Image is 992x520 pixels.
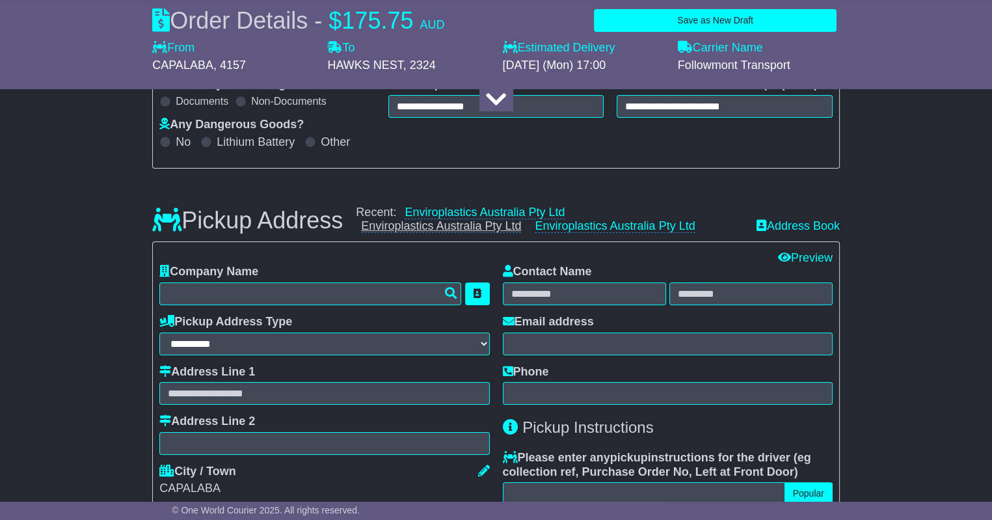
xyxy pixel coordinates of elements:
div: CAPALABA [159,482,489,496]
label: City / Town [159,465,236,479]
span: Pickup Instructions [522,418,653,436]
label: Lithium Battery [217,135,295,150]
span: eg collection ref, Purchase Order No, Left at Front Door [503,451,811,478]
div: Recent: [356,206,743,234]
a: Enviroplastics Australia Pty Ltd [535,219,695,233]
span: , 2324 [403,59,436,72]
label: Phone [503,365,549,379]
div: [DATE] (Mon) 17:00 [502,59,664,73]
label: Address Line 1 [159,365,255,379]
a: Enviroplastics Australia Pty Ltd [361,219,521,233]
label: To [327,41,355,55]
label: Contact Name [503,265,592,279]
div: Followmont Transport [678,59,840,73]
label: Estimated Delivery [502,41,664,55]
h3: Pickup Address [152,208,343,234]
button: Save as New Draft [594,9,837,32]
button: Popular [784,482,833,505]
span: $ [328,7,342,34]
span: pickup [610,451,648,464]
label: Company Name [159,265,258,279]
span: 175.75 [342,7,413,34]
span: , 4157 [213,59,246,72]
a: Enviroplastics Australia Pty Ltd [405,206,565,219]
label: Address Line 2 [159,415,255,429]
a: Address Book [757,219,840,234]
span: © One World Courier 2025. All rights reserved. [172,505,360,515]
label: Email address [503,315,594,329]
span: AUD [420,18,444,31]
label: Other [321,135,350,150]
label: Pickup Address Type [159,315,292,329]
div: Order Details - [152,7,444,34]
label: From [152,41,194,55]
label: Please enter any instructions for the driver ( ) [503,451,833,479]
label: No [176,135,191,150]
span: CAPALABA [152,59,213,72]
a: Preview [778,251,833,264]
label: Carrier Name [678,41,763,55]
span: HAWKS NEST [327,59,403,72]
label: Any Dangerous Goods? [159,118,304,132]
